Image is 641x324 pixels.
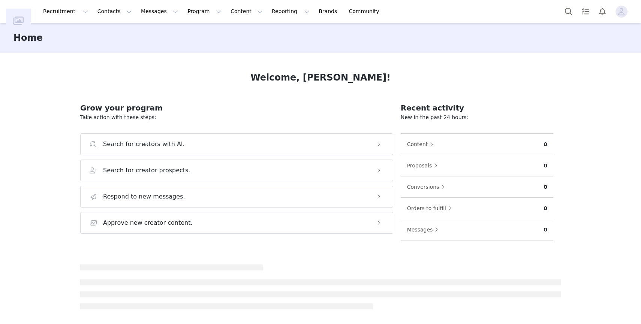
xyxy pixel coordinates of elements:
h3: Search for creator prospects. [103,166,190,175]
button: Contacts [93,3,136,20]
h3: Approve new creator content. [103,218,193,227]
p: Take action with these steps: [80,113,393,121]
p: 0 [544,226,547,234]
button: Conversions [407,181,449,193]
button: Reporting [267,3,314,20]
button: Content [226,3,267,20]
h3: Respond to new messages. [103,192,185,201]
p: 0 [544,183,547,191]
button: Messages [136,3,183,20]
a: Brands [314,3,344,20]
h3: Search for creators with AI. [103,140,185,149]
p: 0 [544,205,547,212]
button: Content [407,138,437,150]
button: Approve new creator content. [80,212,393,234]
button: Respond to new messages. [80,186,393,208]
div: avatar [618,6,625,18]
h1: Welcome, [PERSON_NAME]! [250,71,391,84]
h2: Recent activity [401,102,553,113]
button: Notifications [594,3,611,20]
a: Tasks [577,3,594,20]
button: Program [183,3,226,20]
p: New in the past 24 hours: [401,113,553,121]
a: Community [344,3,387,20]
button: Search for creator prospects. [80,160,393,181]
button: Proposals [407,160,442,172]
p: 0 [544,140,547,148]
button: Recruitment [39,3,93,20]
button: Profile [611,6,635,18]
button: Messages [407,224,442,236]
button: Orders to fulfill [407,202,455,214]
button: Search [560,3,577,20]
h3: Home [13,31,43,45]
button: Search for creators with AI. [80,133,393,155]
p: 0 [544,162,547,170]
h2: Grow your program [80,102,393,113]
